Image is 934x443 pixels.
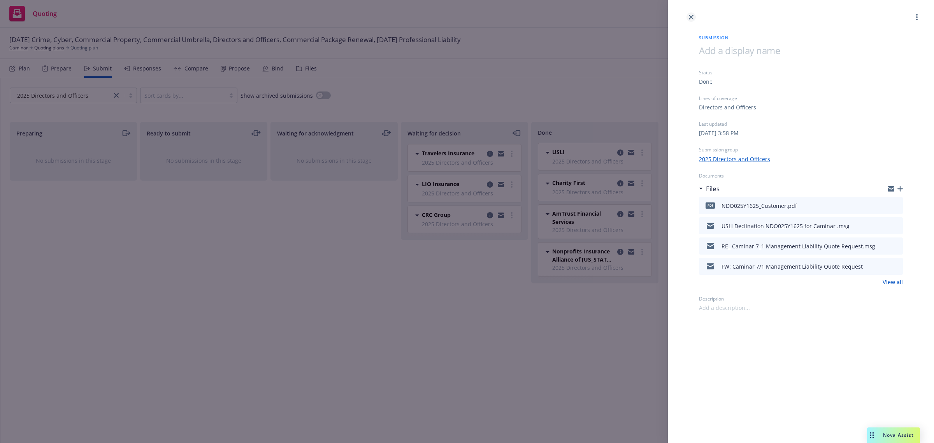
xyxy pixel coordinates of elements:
div: Documents [699,172,903,179]
h3: Files [706,184,720,194]
div: Done [699,77,713,86]
a: View all [883,278,903,286]
button: download file [880,241,887,251]
div: [DATE] 3:58 PM [699,129,739,137]
div: Description [699,295,903,302]
div: Directors and Officers [699,103,756,111]
div: Last updated [699,121,903,127]
span: Submission [699,34,903,41]
a: close [686,12,696,22]
button: Nova Assist [867,427,920,443]
div: Status [699,69,903,76]
div: Files [699,184,720,194]
button: preview file [893,221,900,230]
button: preview file [893,241,900,251]
button: download file [880,201,887,210]
div: USLI Declination NDO025Y1625 for Caminar .msg [722,222,850,230]
div: Drag to move [867,427,877,443]
button: preview file [893,262,900,271]
button: download file [880,262,887,271]
div: Lines of coverage [699,95,903,102]
div: Submission group [699,146,903,153]
span: pdf [706,202,715,208]
button: download file [880,221,887,230]
span: Nova Assist [883,432,914,438]
div: NDO025Y1625_Customer.pdf [722,202,797,210]
a: 2025 Directors and Officers [699,155,770,163]
button: preview file [893,201,900,210]
div: FW: Caminar 7/1 Management Liability Quote Request [722,262,863,271]
a: more [912,12,922,22]
div: RE_ Caminar 7_1 Management Liability Quote Request.msg [722,242,875,250]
